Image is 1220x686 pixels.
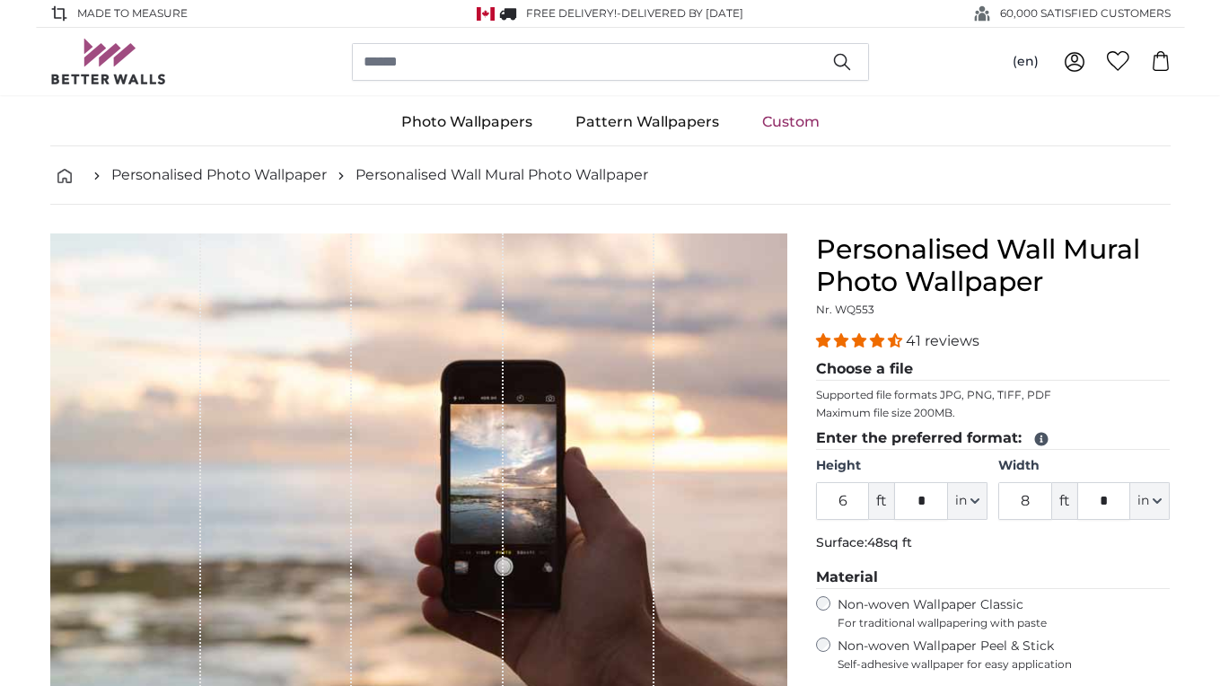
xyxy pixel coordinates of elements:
span: Self-adhesive wallpaper for easy application [838,657,1171,672]
label: Non-woven Wallpaper Peel & Stick [838,638,1171,672]
button: in [1130,482,1170,520]
span: 48sq ft [867,534,912,550]
a: Personalised Photo Wallpaper [111,164,327,186]
span: Nr. WQ553 [816,303,874,316]
nav: breadcrumbs [50,146,1171,205]
a: Personalised Wall Mural Photo Wallpaper [355,164,648,186]
a: Pattern Wallpapers [554,99,741,145]
img: Betterwalls [50,39,167,84]
label: Non-woven Wallpaper Classic [838,596,1171,630]
h1: Personalised Wall Mural Photo Wallpaper [816,233,1171,298]
span: FREE delivery! [526,6,617,20]
span: Made to Measure [77,5,188,22]
button: in [948,482,987,520]
label: Height [816,457,987,475]
legend: Enter the preferred format: [816,427,1171,450]
span: in [1137,492,1149,510]
button: (en) [998,46,1053,78]
label: Width [998,457,1170,475]
a: Photo Wallpapers [380,99,554,145]
span: - [617,6,743,20]
span: 60,000 SATISFIED CUSTOMERS [1000,5,1171,22]
span: ft [1052,482,1077,520]
span: ft [869,482,894,520]
legend: Choose a file [816,358,1171,381]
span: 41 reviews [906,332,979,349]
legend: Material [816,567,1171,589]
a: Custom [741,99,841,145]
span: For traditional wallpapering with paste [838,616,1171,630]
p: Supported file formats JPG, PNG, TIFF, PDF [816,388,1171,402]
img: Canada [477,7,495,21]
p: Maximum file size 200MB. [816,406,1171,420]
span: in [955,492,967,510]
p: Surface: [816,534,1171,552]
span: 4.39 stars [816,332,906,349]
span: Delivered by [DATE] [621,6,743,20]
